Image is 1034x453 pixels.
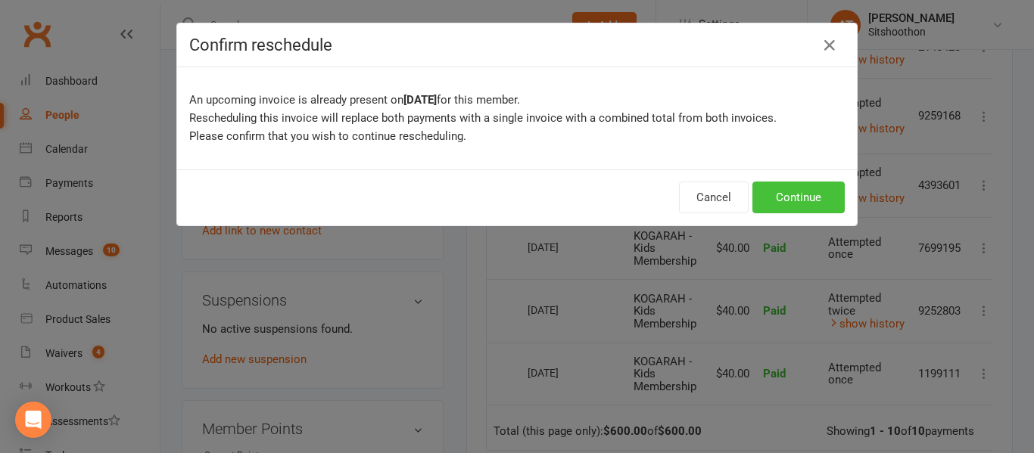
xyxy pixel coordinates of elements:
[15,402,51,438] div: Open Intercom Messenger
[189,91,845,145] p: An upcoming invoice is already present on for this member. Rescheduling this invoice will replace...
[189,36,845,54] h4: Confirm reschedule
[679,182,749,213] button: Cancel
[403,93,437,107] b: [DATE]
[752,182,845,213] button: Continue
[818,33,842,57] button: Close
